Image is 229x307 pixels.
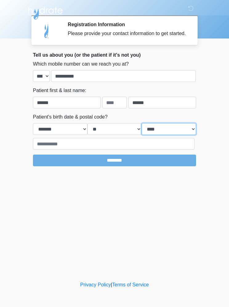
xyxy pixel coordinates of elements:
[33,52,196,58] h2: Tell us about you (or the patient if it's not you)
[38,22,56,40] img: Agent Avatar
[33,113,107,121] label: Patient's birth date & postal code?
[33,60,129,68] label: Which mobile number can we reach you at?
[68,30,187,37] div: Please provide your contact information to get started.
[80,282,111,287] a: Privacy Policy
[27,5,64,20] img: Hydrate IV Bar - Flagstaff Logo
[33,87,86,94] label: Patient first & last name:
[112,282,149,287] a: Terms of Service
[111,282,112,287] a: |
